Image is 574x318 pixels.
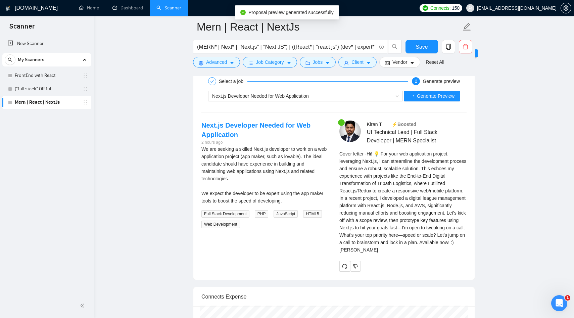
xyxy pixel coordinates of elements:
[442,44,455,50] span: copy
[210,79,214,83] span: check
[240,10,246,15] span: check-circle
[80,302,87,309] span: double-left
[18,53,44,66] span: My Scanners
[423,77,460,85] div: Generate preview
[551,295,567,311] iframe: Intercom live chat
[248,60,253,65] span: bars
[15,69,79,82] a: FrontEnd with React
[193,57,240,67] button: settingAdvancedcaret-down
[452,4,459,12] span: 150
[212,93,309,99] span: Next.js Developer Needed for Web Application
[416,43,428,51] span: Save
[201,287,467,306] div: Connects Expense
[430,4,450,12] span: Connects:
[392,122,416,127] span: ⚡️Boosted
[561,5,571,11] a: setting
[230,60,234,65] span: caret-down
[339,121,361,142] img: c1nrCZW-5O1cqDoFHo_Xz-MnZy_1n7AANUNe4nlxuVeg31ZSGucUI1M07LWjpjBHA9
[15,96,79,109] a: Mern | React | NextJs
[201,145,329,205] div: We are seeking a skilled Next.js developer to work on a web application project (app maker, such ...
[344,60,349,65] span: user
[463,22,471,31] span: edit
[2,53,91,109] li: My Scanners
[201,122,310,138] a: Next.js Developer Needed for Web Application
[4,21,40,36] span: Scanner
[201,210,249,218] span: Full Stack Development
[256,58,284,66] span: Job Category
[199,60,203,65] span: setting
[561,3,571,13] button: setting
[313,58,323,66] span: Jobs
[388,44,401,50] span: search
[83,86,88,92] span: holder
[415,79,417,84] span: 2
[6,3,10,14] img: logo
[305,60,310,65] span: folder
[366,60,371,65] span: caret-down
[565,295,570,301] span: 1
[351,58,364,66] span: Client
[367,128,447,145] span: UI Technical Lead | Full Stack Developer | MERN Specialist
[417,92,455,100] span: Generate Preview
[8,37,86,50] a: New Scanner
[83,100,88,105] span: holder
[5,54,15,65] button: search
[405,40,438,53] button: Save
[385,60,390,65] span: idcard
[388,40,401,53] button: search
[404,91,460,101] button: Generate Preview
[303,210,322,218] span: HTML5
[197,43,376,51] input: Search Freelance Jobs...
[112,5,143,11] a: dashboardDashboard
[426,58,444,66] a: Reset All
[206,58,227,66] span: Advanced
[392,58,407,66] span: Vendor
[5,57,15,62] span: search
[156,5,181,11] a: searchScanner
[353,264,358,269] span: dislike
[15,82,79,96] a: ("full stack" OR ful
[2,37,91,50] li: New Scanner
[410,95,417,99] span: loading
[340,264,350,269] span: redo
[255,210,269,218] span: PHP
[274,210,298,218] span: JavaScript
[219,77,247,85] div: Select a job
[442,40,455,53] button: copy
[468,6,473,10] span: user
[79,5,99,11] a: homeHome
[561,5,571,11] span: setting
[248,10,334,15] span: Proposal preview generated successfully
[201,139,329,146] div: 2 hours ago
[459,44,472,50] span: delete
[243,57,297,67] button: barsJob Categorycaret-down
[459,40,472,53] button: delete
[197,18,461,35] input: Scanner name...
[379,45,384,49] span: info-circle
[287,60,291,65] span: caret-down
[339,261,350,272] button: redo
[325,60,330,65] span: caret-down
[83,73,88,78] span: holder
[367,122,383,127] span: Kiran T .
[350,261,361,272] button: dislike
[410,60,415,65] span: caret-down
[379,57,420,67] button: idcardVendorcaret-down
[201,221,240,228] span: Web Development
[339,150,467,254] div: Remember that the client will see only the first two lines of your cover letter.
[423,5,428,11] img: upwork-logo.png
[300,57,336,67] button: folderJobscaret-down
[338,57,377,67] button: userClientcaret-down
